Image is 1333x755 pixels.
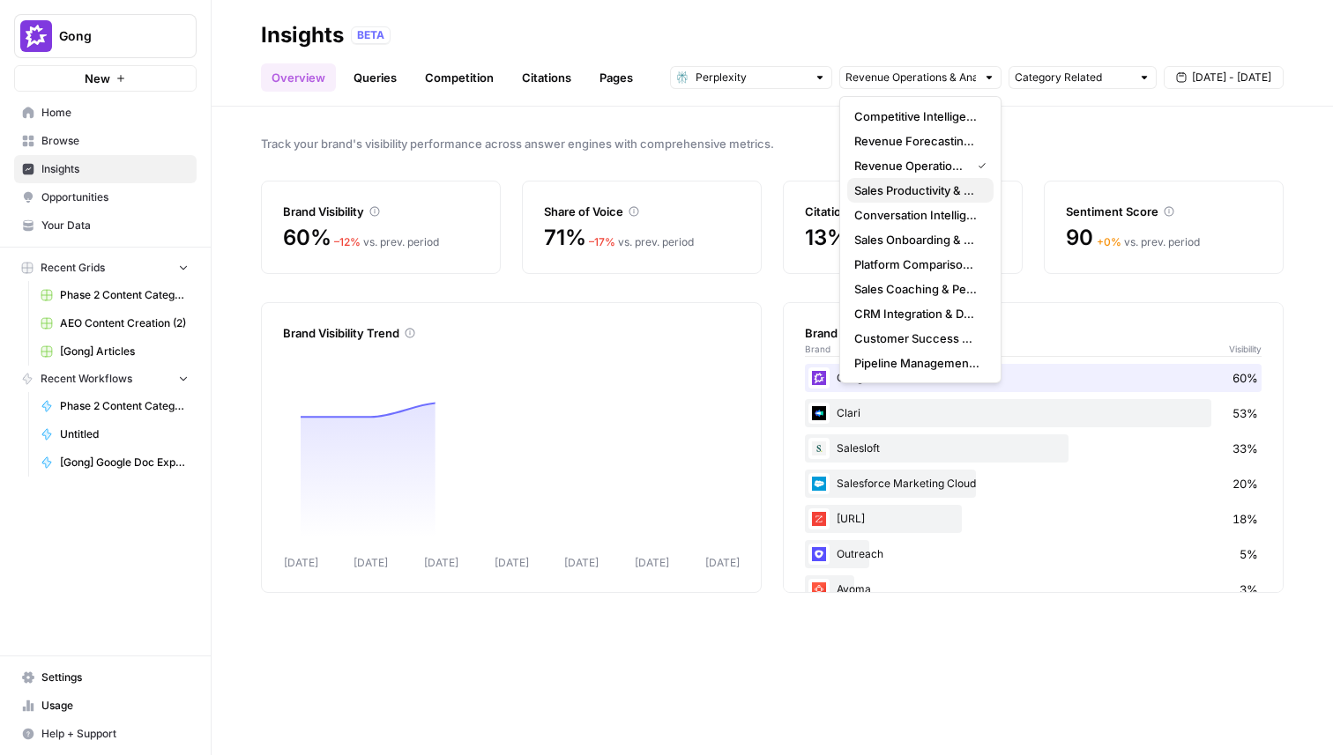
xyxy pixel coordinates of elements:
a: Settings [14,663,197,692]
span: 5% [1240,545,1258,563]
span: Revenue Operations & Analytics [854,157,964,174]
a: Citations [511,63,582,92]
span: – 12 % [334,235,361,248]
span: Untitled [60,426,189,442]
span: Sales Onboarding & Training [854,231,979,248]
img: t5ivhg8jor0zzagzc03mug4u0re5 [808,473,830,494]
span: Sales Productivity & Automation [854,181,979,199]
span: Visibility [1229,342,1262,356]
span: 60% [1232,369,1258,387]
tspan: [DATE] [424,556,458,569]
a: [Gong] Google Doc Export [33,448,197,477]
div: Avoma [805,575,1262,603]
span: Platform Comparison & Selection [854,255,979,273]
span: 60% [283,224,331,252]
tspan: [DATE] [564,556,599,569]
span: Pipeline Management & Deal Intelligence [854,354,979,372]
span: Your Data [41,218,189,233]
span: [DATE] - [DATE] [1192,70,1271,85]
span: 53% [1232,404,1258,422]
span: Settings [41,670,189,685]
input: Category Related [1015,69,1131,86]
a: Usage [14,692,197,720]
div: vs. prev. period [1097,234,1200,250]
span: – 17 % [589,235,615,248]
div: Citation Rate [805,203,1001,220]
span: 3% [1240,581,1258,598]
div: Clari [805,399,1262,427]
span: + 0 % [1097,235,1121,248]
span: AEO Content Creation (2) [60,315,189,331]
span: Opportunities [41,189,189,205]
span: 90 [1066,224,1093,252]
span: Recent Grids [41,260,105,276]
div: Gong [805,364,1262,392]
a: Your Data [14,211,197,240]
button: Recent Workflows [14,366,197,392]
a: Untitled [33,420,197,448]
span: Conversation Intelligence & Call Recording [854,206,979,224]
div: vs. prev. period [334,234,439,250]
a: Queries [343,63,407,92]
img: w6cjb6u2gvpdnjw72qw8i2q5f3eb [808,367,830,389]
span: 20% [1232,475,1258,492]
span: Browse [41,133,189,149]
span: Gong [59,27,166,45]
div: Salesforce Marketing Cloud [805,470,1262,498]
span: Usage [41,698,189,714]
tspan: [DATE] [705,556,740,569]
div: Share of Voice [544,203,740,220]
a: Opportunities [14,183,197,211]
div: Brand Visibility Trend [283,324,740,342]
img: vpq3xj2nnch2e2ivhsgwmf7hbkjf [808,438,830,459]
img: hqfc7lxcqkggco7ktn8he1iiiia8 [808,544,830,565]
button: Workspace: Gong [14,14,197,58]
img: h6qlr8a97mop4asab8l5qtldq2wv [808,403,830,424]
div: [URL] [805,505,1262,533]
div: BETA [351,26,391,44]
span: 33% [1232,440,1258,457]
tspan: [DATE] [354,556,388,569]
div: Brand Visibility [283,203,479,220]
a: Phase 2 Content Categorizer [33,392,197,420]
a: Phase 2 Content Categorizer Grid WBB 2025 [33,281,197,309]
span: Track your brand's visibility performance across answer engines with comprehensive metrics. [261,135,1284,152]
a: [Gong] Articles [33,337,197,366]
button: Recent Grids [14,255,197,281]
a: Home [14,99,197,127]
tspan: [DATE] [635,556,669,569]
tspan: [DATE] [495,556,529,569]
div: vs. prev. period [589,234,694,250]
div: Insights [261,21,344,49]
a: Insights [14,155,197,183]
button: [DATE] - [DATE] [1164,66,1284,89]
span: Recent Workflows [41,371,132,387]
span: 13% [805,224,847,252]
span: Phase 2 Content Categorizer Grid WBB 2025 [60,287,189,303]
span: Phase 2 Content Categorizer [60,398,189,414]
span: Customer Success & Retention [854,329,979,347]
span: Sales Coaching & Performance Improvement [854,280,979,298]
div: Outreach [805,540,1262,568]
button: Help + Support [14,720,197,748]
span: Revenue Forecasting & Predictability [854,132,979,150]
div: Sentiment Score [1066,203,1262,220]
div: Brand Visibility Rankings [805,324,1262,342]
img: hcm4s7ic2xq26rsmuray6dv1kquq [808,508,830,529]
a: Browse [14,127,197,155]
input: Revenue Operations & Analytics [845,69,976,86]
a: Competition [414,63,504,92]
img: wsphppoo7wgauyfs4ako1dw2w3xh [808,579,830,600]
span: Brand [805,342,830,356]
span: [Gong] Google Doc Export [60,455,189,470]
a: AEO Content Creation (2) [33,309,197,337]
span: Help + Support [41,726,189,742]
span: Competitive Intelligence & Market Insights [854,107,979,125]
tspan: [DATE] [284,556,318,569]
a: Pages [589,63,644,92]
span: Insights [41,161,189,177]
span: New [85,70,110,87]
button: New [14,65,197,92]
span: [Gong] Articles [60,344,189,359]
span: 18% [1232,510,1258,528]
